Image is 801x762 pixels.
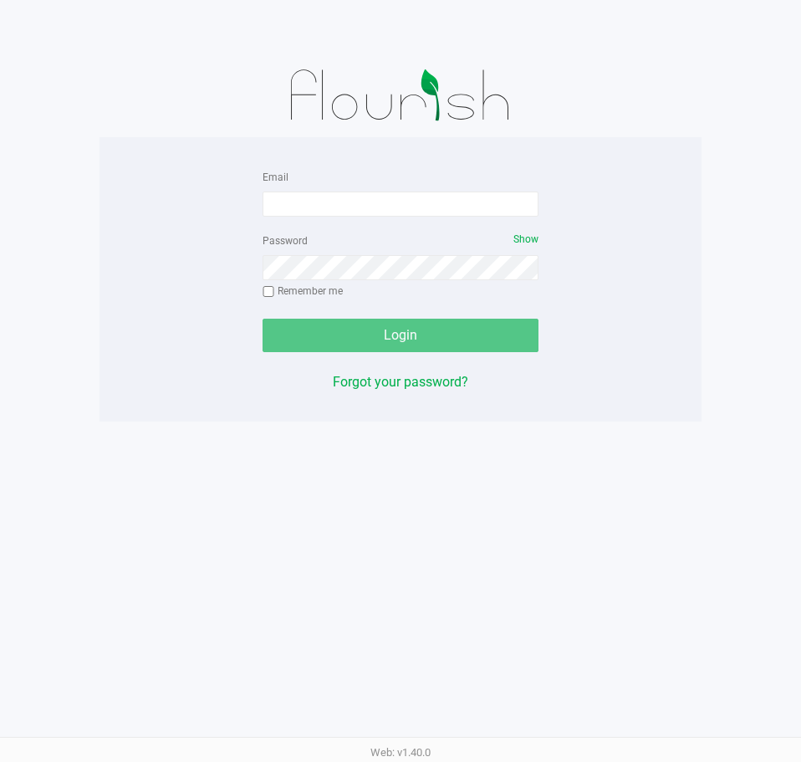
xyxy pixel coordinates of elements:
[263,284,343,299] label: Remember me
[513,233,538,245] span: Show
[370,746,431,759] span: Web: v1.40.0
[263,233,308,248] label: Password
[263,286,274,298] input: Remember me
[263,170,288,185] label: Email
[333,372,468,392] button: Forgot your password?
